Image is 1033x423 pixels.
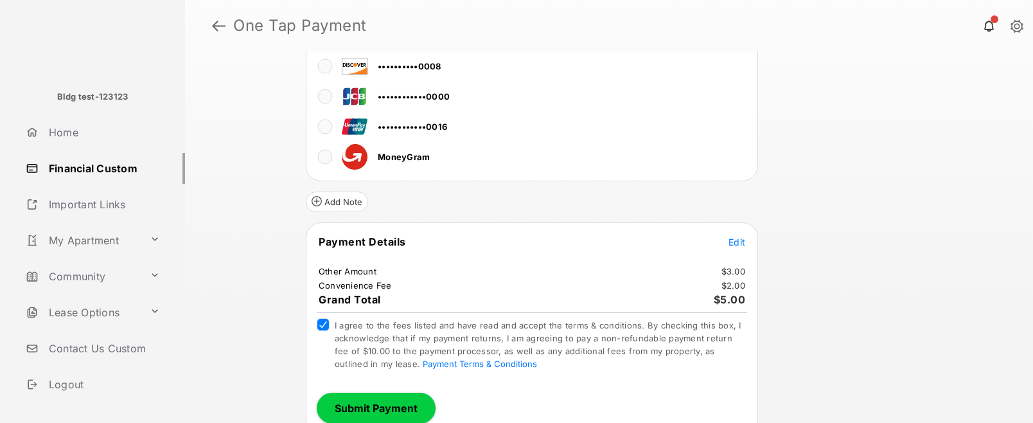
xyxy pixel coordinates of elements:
a: Logout [21,369,185,400]
span: Payment Details [319,235,406,248]
p: Bldg test-123123 [57,91,128,104]
td: Other Amount [318,265,377,277]
span: I agree to the fees listed and have read and accept the terms & conditions. By checking this box,... [335,320,741,369]
a: Community [21,261,145,292]
button: Edit [728,235,745,248]
span: Grand Total [319,293,381,306]
td: $2.00 [721,280,746,291]
td: Convenience Fee [318,280,393,291]
span: ••••••••••••0000 [378,91,450,102]
span: Edit [728,237,745,248]
a: My Apartment [21,225,145,256]
span: MoneyGram [378,152,430,162]
button: I agree to the fees listed and have read and accept the terms & conditions. By checking this box,... [423,359,537,369]
strong: One Tap Payment [233,18,367,33]
span: $5.00 [714,293,746,306]
a: Contact Us Custom [21,333,185,364]
button: Add Note [306,192,368,212]
span: ••••••••••0008 [378,61,441,71]
td: $3.00 [721,265,746,277]
a: Financial Custom [21,153,185,184]
a: Important Links [21,189,165,220]
a: Home [21,117,185,148]
span: ••••••••••••0016 [378,122,447,132]
a: Lease Options [21,297,145,328]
